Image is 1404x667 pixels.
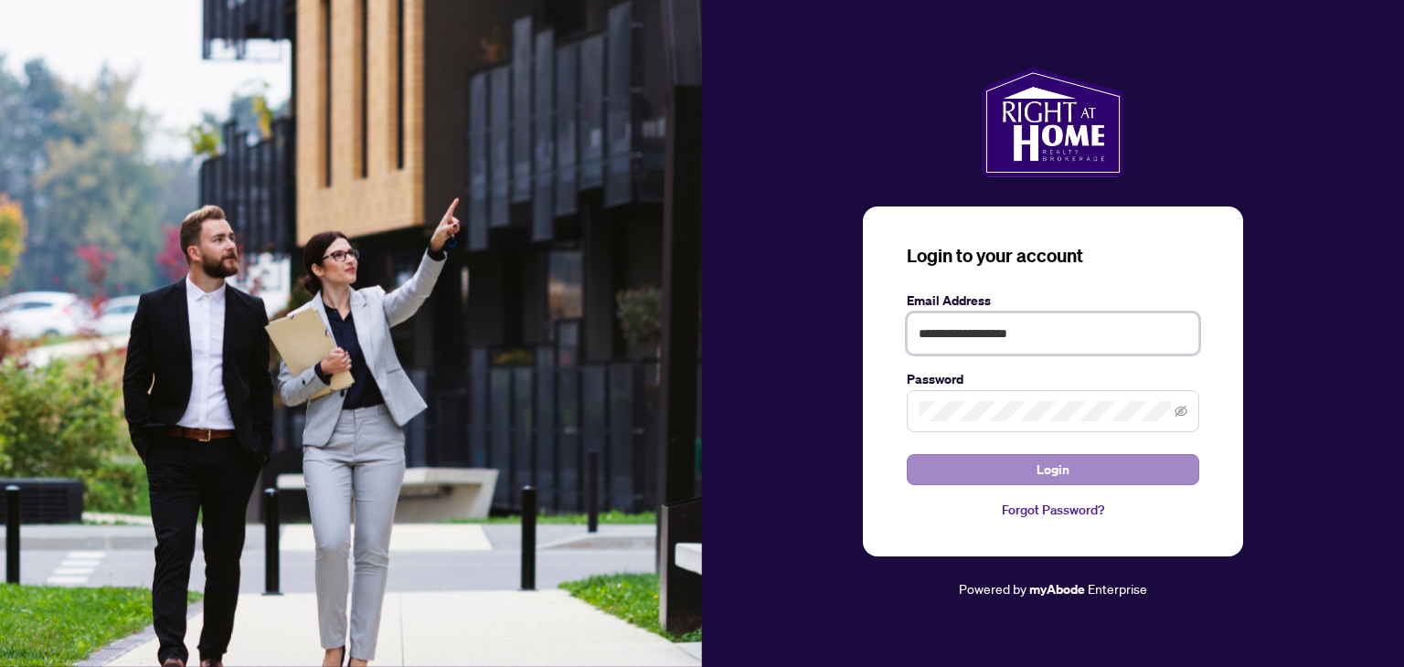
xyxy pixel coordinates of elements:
[959,580,1026,597] span: Powered by
[907,369,1199,389] label: Password
[907,291,1199,311] label: Email Address
[907,500,1199,520] a: Forgot Password?
[907,454,1199,485] button: Login
[1088,580,1147,597] span: Enterprise
[1037,455,1069,484] span: Login
[1029,579,1085,599] a: myAbode
[982,68,1123,177] img: ma-logo
[1175,405,1187,418] span: eye-invisible
[907,243,1199,269] h3: Login to your account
